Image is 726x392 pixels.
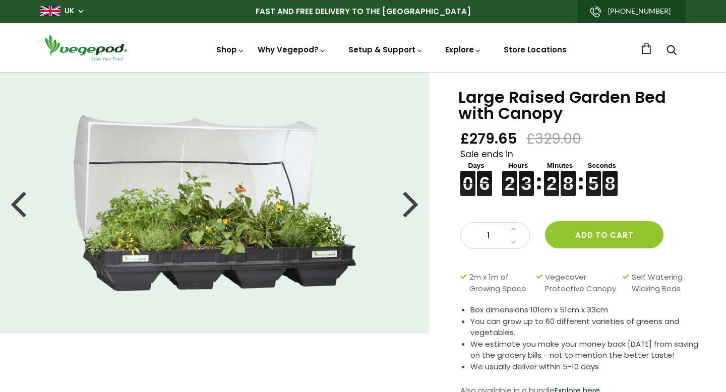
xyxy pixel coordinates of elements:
span: £329.00 [526,129,581,148]
figure: 0 [460,171,475,183]
li: Box dimensions 101cm x 51cm x 33cm [470,304,701,316]
li: You can grow up to 60 different varieties of greens and vegetables. [470,316,701,339]
a: UK [65,6,74,16]
li: We estimate you make your money back [DATE] from saving on the grocery bills - not to mention the... [470,339,701,361]
a: Explore [445,44,481,55]
a: Increase quantity by 1 [508,223,519,236]
img: gb_large.png [40,6,60,16]
img: Vegepod [40,33,131,62]
a: Search [667,46,677,56]
img: Large Raised Garden Bed with Canopy [74,115,356,291]
h1: Large Raised Garden Bed with Canopy [458,89,701,121]
div: Sale ends in [460,148,701,197]
span: Vegecover Protective Canopy [545,272,618,294]
a: Store Locations [504,44,567,55]
a: Why Vegepod? [258,44,326,55]
a: Setup & Support [348,44,423,55]
span: 2m x 1m of Growing Space [469,272,531,294]
span: 1 [471,229,505,242]
li: We usually deliver within 5-10 days [470,361,701,373]
span: £279.65 [460,129,517,148]
a: Shop [216,44,245,55]
span: Self Watering Wicking Beds [632,272,696,294]
button: Add to cart [545,221,663,248]
a: Decrease quantity by 1 [508,236,519,249]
